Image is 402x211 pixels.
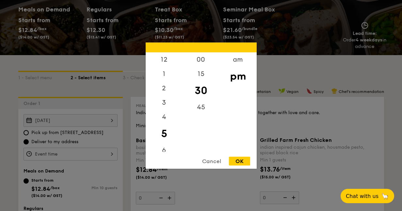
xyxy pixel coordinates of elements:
[146,124,183,143] div: 5
[146,110,183,124] div: 4
[146,143,183,157] div: 6
[341,189,394,203] button: Chat with us🦙
[229,157,250,165] div: OK
[183,67,219,81] div: 15
[196,157,228,165] div: Cancel
[146,52,183,67] div: 12
[146,95,183,110] div: 3
[346,193,378,199] span: Chat with us
[146,81,183,95] div: 2
[219,52,256,67] div: am
[183,100,219,114] div: 45
[183,81,219,100] div: 30
[219,67,256,85] div: pm
[146,67,183,81] div: 1
[183,52,219,67] div: 00
[381,192,389,200] span: 🦙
